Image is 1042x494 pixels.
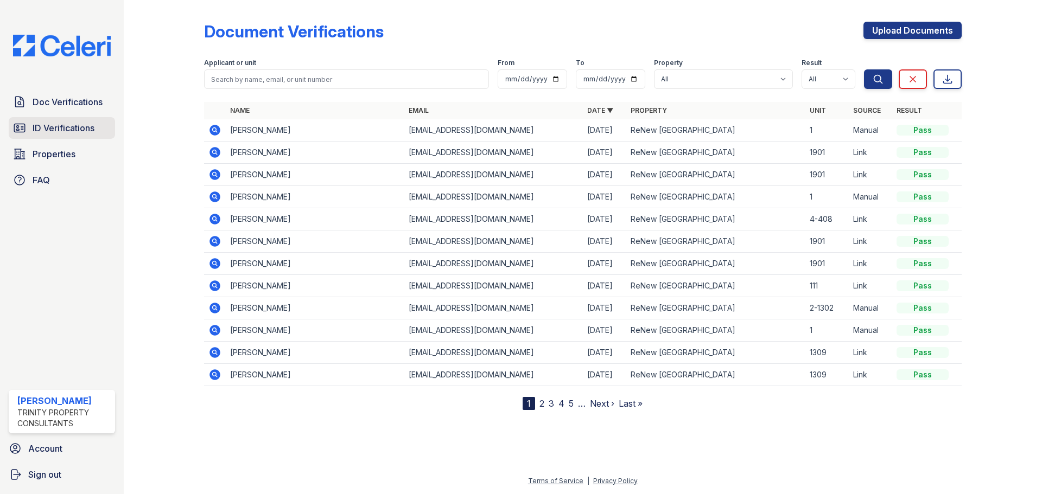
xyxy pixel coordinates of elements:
[849,208,892,230] td: Link
[805,119,849,142] td: 1
[226,142,404,164] td: [PERSON_NAME]
[9,117,115,139] a: ID Verifications
[626,253,805,275] td: ReNew [GEOGRAPHIC_DATA]
[404,208,583,230] td: [EMAIL_ADDRESS][DOMAIN_NAME]
[805,164,849,186] td: 1901
[863,22,962,39] a: Upload Documents
[404,342,583,364] td: [EMAIL_ADDRESS][DOMAIN_NAME]
[226,230,404,253] td: [PERSON_NAME]
[583,186,626,208] td: [DATE]
[805,319,849,342] td: 1
[226,186,404,208] td: [PERSON_NAME]
[569,398,574,409] a: 5
[4,438,119,459] a: Account
[583,275,626,297] td: [DATE]
[593,477,638,485] a: Privacy Policy
[626,297,805,319] td: ReNew [GEOGRAPHIC_DATA]
[498,59,514,67] label: From
[28,442,62,455] span: Account
[4,464,119,485] button: Sign out
[853,106,881,114] a: Source
[626,208,805,230] td: ReNew [GEOGRAPHIC_DATA]
[17,407,111,429] div: Trinity Property Consultants
[805,297,849,319] td: 2-1302
[897,280,949,291] div: Pass
[226,208,404,230] td: [PERSON_NAME]
[404,230,583,253] td: [EMAIL_ADDRESS][DOMAIN_NAME]
[805,186,849,208] td: 1
[33,95,103,108] span: Doc Verifications
[583,230,626,253] td: [DATE]
[404,164,583,186] td: [EMAIL_ADDRESS][DOMAIN_NAME]
[849,186,892,208] td: Manual
[897,125,949,136] div: Pass
[626,275,805,297] td: ReNew [GEOGRAPHIC_DATA]
[226,297,404,319] td: [PERSON_NAME]
[230,106,250,114] a: Name
[404,142,583,164] td: [EMAIL_ADDRESS][DOMAIN_NAME]
[33,174,50,187] span: FAQ
[805,275,849,297] td: 111
[404,186,583,208] td: [EMAIL_ADDRESS][DOMAIN_NAME]
[897,303,949,313] div: Pass
[404,275,583,297] td: [EMAIL_ADDRESS][DOMAIN_NAME]
[626,186,805,208] td: ReNew [GEOGRAPHIC_DATA]
[849,275,892,297] td: Link
[17,394,111,407] div: [PERSON_NAME]
[619,398,643,409] a: Last »
[33,121,94,134] span: ID Verifications
[897,236,949,247] div: Pass
[897,347,949,358] div: Pass
[626,230,805,253] td: ReNew [GEOGRAPHIC_DATA]
[583,208,626,230] td: [DATE]
[583,297,626,319] td: [DATE]
[523,397,535,410] div: 1
[226,253,404,275] td: [PERSON_NAME]
[626,119,805,142] td: ReNew [GEOGRAPHIC_DATA]
[626,319,805,342] td: ReNew [GEOGRAPHIC_DATA]
[409,106,429,114] a: Email
[590,398,614,409] a: Next ›
[404,119,583,142] td: [EMAIL_ADDRESS][DOMAIN_NAME]
[576,59,584,67] label: To
[404,319,583,342] td: [EMAIL_ADDRESS][DOMAIN_NAME]
[583,164,626,186] td: [DATE]
[805,342,849,364] td: 1309
[528,477,583,485] a: Terms of Service
[539,398,544,409] a: 2
[226,164,404,186] td: [PERSON_NAME]
[626,164,805,186] td: ReNew [GEOGRAPHIC_DATA]
[810,106,826,114] a: Unit
[204,59,256,67] label: Applicant or unit
[805,142,849,164] td: 1901
[805,230,849,253] td: 1901
[654,59,683,67] label: Property
[583,364,626,386] td: [DATE]
[587,477,589,485] div: |
[4,35,119,56] img: CE_Logo_Blue-a8612792a0a2168367f1c8372b55b34899dd931a85d93a1a3d3e32e68fde9ad4.png
[583,253,626,275] td: [DATE]
[226,342,404,364] td: [PERSON_NAME]
[9,169,115,191] a: FAQ
[404,297,583,319] td: [EMAIL_ADDRESS][DOMAIN_NAME]
[631,106,667,114] a: Property
[849,164,892,186] td: Link
[583,142,626,164] td: [DATE]
[802,59,822,67] label: Result
[558,398,564,409] a: 4
[897,258,949,269] div: Pass
[587,106,613,114] a: Date ▼
[404,364,583,386] td: [EMAIL_ADDRESS][DOMAIN_NAME]
[28,468,61,481] span: Sign out
[226,275,404,297] td: [PERSON_NAME]
[583,342,626,364] td: [DATE]
[805,364,849,386] td: 1309
[897,106,922,114] a: Result
[897,325,949,336] div: Pass
[578,397,586,410] span: …
[626,142,805,164] td: ReNew [GEOGRAPHIC_DATA]
[897,369,949,380] div: Pass
[897,147,949,158] div: Pass
[583,319,626,342] td: [DATE]
[226,119,404,142] td: [PERSON_NAME]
